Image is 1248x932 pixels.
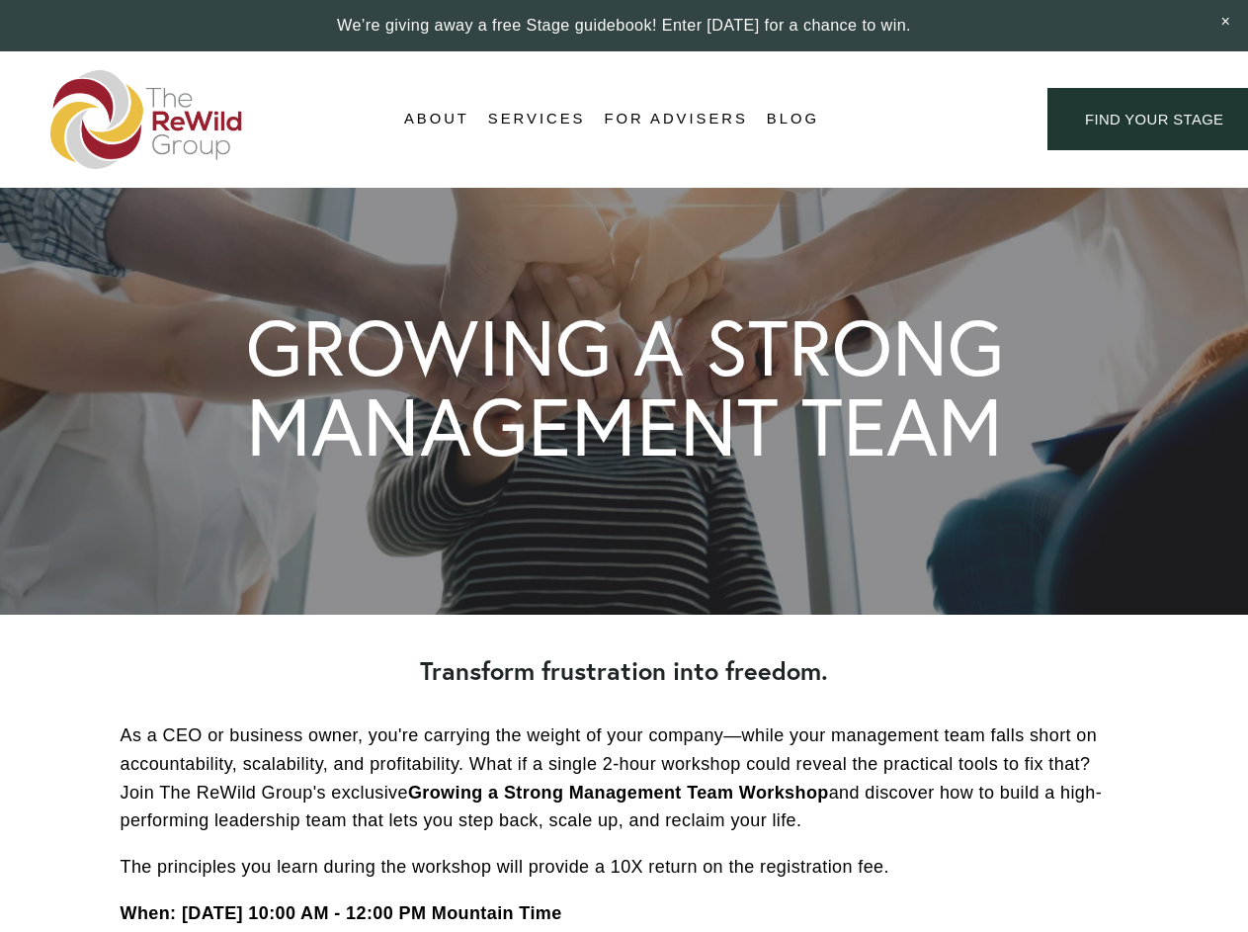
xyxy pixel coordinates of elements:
p: The principles you learn during the workshop will provide a 10X return on the registration fee. [121,853,1128,882]
span: Services [488,106,586,132]
img: The ReWild Group [50,70,244,169]
p: As a CEO or business owner, you're carrying the weight of your company—while your management team... [121,721,1128,835]
h1: MANAGEMENT TEAM [246,386,1003,466]
a: folder dropdown [404,105,469,134]
h1: GROWING A STRONG [246,308,1004,386]
a: folder dropdown [488,105,586,134]
a: For Advisers [604,105,747,134]
strong: Growing a Strong Management Team Workshop [408,783,829,803]
strong: Transform frustration into freedom. [420,654,828,687]
span: About [404,106,469,132]
strong: When: [121,903,177,923]
a: Blog [767,105,819,134]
